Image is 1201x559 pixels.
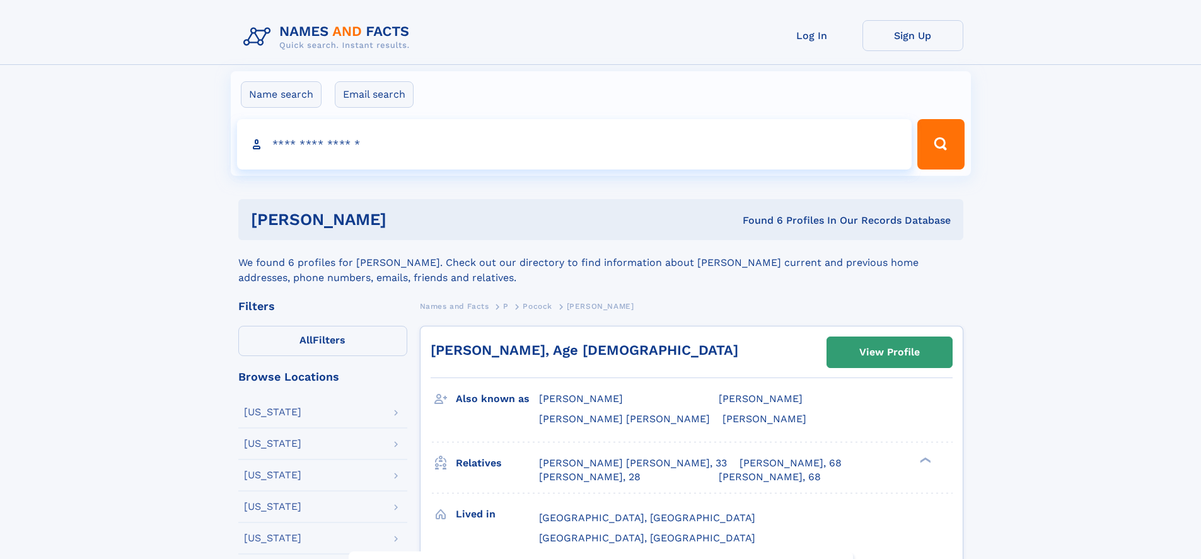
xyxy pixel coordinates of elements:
[244,502,301,512] div: [US_STATE]
[722,413,806,425] span: [PERSON_NAME]
[917,456,932,464] div: ❯
[917,119,964,170] button: Search Button
[420,298,489,314] a: Names and Facts
[503,302,509,311] span: P
[762,20,862,51] a: Log In
[539,470,641,484] a: [PERSON_NAME], 28
[244,533,301,543] div: [US_STATE]
[827,337,952,367] a: View Profile
[862,20,963,51] a: Sign Up
[244,470,301,480] div: [US_STATE]
[740,456,842,470] a: [PERSON_NAME], 68
[539,456,727,470] a: [PERSON_NAME] [PERSON_NAME], 33
[244,407,301,417] div: [US_STATE]
[539,532,755,544] span: [GEOGRAPHIC_DATA], [GEOGRAPHIC_DATA]
[251,212,565,228] h1: [PERSON_NAME]
[539,413,710,425] span: [PERSON_NAME] [PERSON_NAME]
[244,439,301,449] div: [US_STATE]
[859,338,920,367] div: View Profile
[238,20,420,54] img: Logo Names and Facts
[523,302,552,311] span: Pocock
[719,393,803,405] span: [PERSON_NAME]
[241,81,322,108] label: Name search
[238,371,407,383] div: Browse Locations
[238,301,407,312] div: Filters
[567,302,634,311] span: [PERSON_NAME]
[523,298,552,314] a: Pocock
[335,81,414,108] label: Email search
[238,240,963,285] div: We found 6 profiles for [PERSON_NAME]. Check out our directory to find information about [PERSON_...
[456,504,539,525] h3: Lived in
[539,393,623,405] span: [PERSON_NAME]
[564,214,951,228] div: Found 6 Profiles In Our Records Database
[456,388,539,410] h3: Also known as
[719,470,821,484] a: [PERSON_NAME], 68
[238,326,407,356] label: Filters
[456,452,539,474] h3: Relatives
[539,512,755,524] span: [GEOGRAPHIC_DATA], [GEOGRAPHIC_DATA]
[431,342,738,358] a: [PERSON_NAME], Age [DEMOGRAPHIC_DATA]
[237,119,912,170] input: search input
[503,298,509,314] a: P
[299,334,313,346] span: All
